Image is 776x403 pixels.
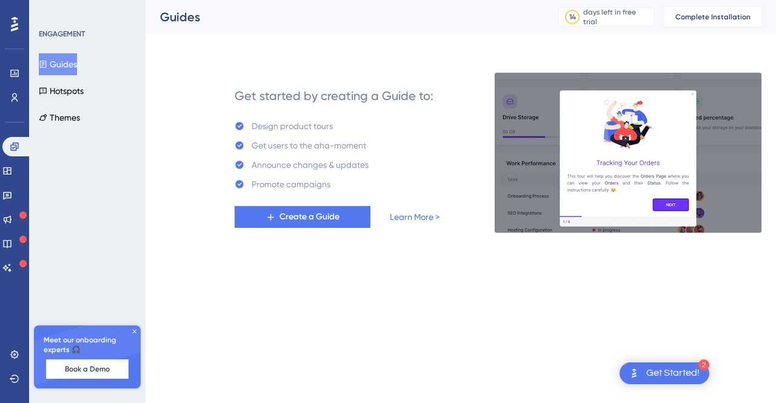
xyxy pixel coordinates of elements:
div: Promote campaigns [252,177,330,192]
span: Create a Guide [279,210,339,224]
div: ENGAGEMENT [39,29,85,39]
div: days left in free trial [583,7,651,27]
div: Get started by creating a Guide to: [235,87,433,104]
div: Get Started! [646,367,700,380]
button: Book a Demo [46,359,129,379]
div: Get users to the aha-moment [252,138,366,153]
div: Open Get Started! checklist, remaining modules: 2 [620,362,709,384]
div: Guides [160,8,527,25]
button: Complete Installation [664,7,761,27]
button: Themes [39,107,80,128]
button: Create a Guide [235,206,370,228]
div: Announce changes & updates [252,158,369,172]
img: launcher-image-alternative-text [627,366,641,381]
div: Design product tours [252,119,333,133]
button: Hotspots [39,80,84,102]
img: 21a29cd0e06a8f1d91b8bced9f6e1c06.gif [494,72,762,233]
button: Guides [39,53,77,75]
div: 14 [569,12,576,22]
a: Learn More > [390,210,440,224]
div: 2 [698,359,709,370]
span: Book a Demo [65,364,110,374]
span: Meet our onboarding experts 🎧 [44,335,131,355]
span: Complete Installation [675,12,751,22]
